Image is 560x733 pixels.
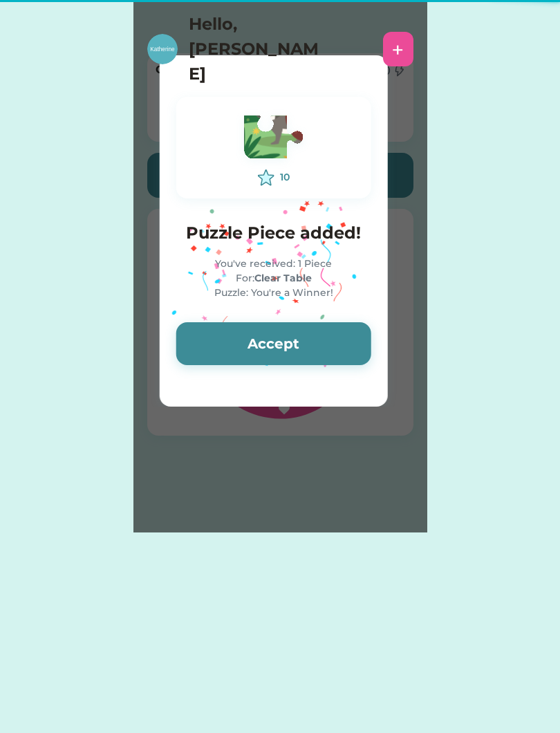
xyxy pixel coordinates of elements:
strong: Clear Table [254,272,312,284]
h4: Puzzle Piece added! [176,221,371,245]
h4: Hello, [PERSON_NAME] [189,12,327,86]
img: interface-favorite-star--reward-rating-rate-social-star-media-favorite-like-stars.svg [258,169,274,186]
div: + [392,39,404,59]
img: Vector.svg [236,109,312,169]
div: You've received: 1 Piece For: Puzzle: You're a Winner! [176,257,371,300]
button: Accept [176,322,371,365]
div: 10 [280,170,290,185]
